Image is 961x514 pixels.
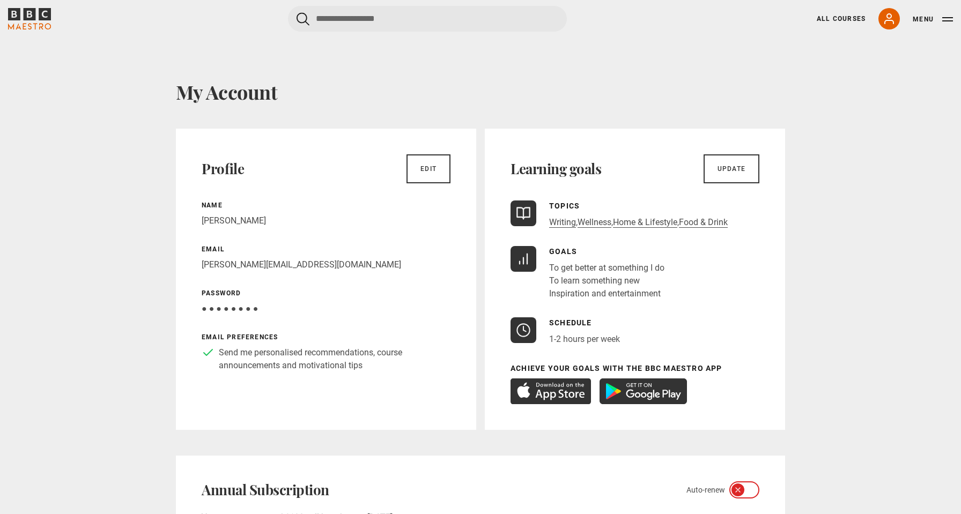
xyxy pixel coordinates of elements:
li: To learn something new [549,274,664,287]
p: 1-2 hours per week [549,333,620,346]
p: Email [202,244,450,254]
p: Topics [549,200,728,212]
span: Auto-renew [686,485,725,496]
p: Name [202,200,450,210]
button: Submit the search query [297,12,309,26]
p: Password [202,288,450,298]
a: All Courses [817,14,866,24]
svg: BBC Maestro [8,8,51,29]
li: Inspiration and entertainment [549,287,664,300]
p: Goals [549,246,664,257]
p: Email preferences [202,332,450,342]
a: Edit [406,154,450,183]
h2: Profile [202,160,244,177]
a: Food & Drink [679,217,728,228]
a: Update [704,154,759,183]
a: Wellness [578,217,611,228]
a: Home & Lifestyle [613,217,677,228]
h1: My Account [176,80,785,103]
p: , , , [549,216,728,229]
p: Send me personalised recommendations, course announcements and motivational tips [219,346,450,372]
p: [PERSON_NAME] [202,214,450,227]
li: To get better at something I do [549,262,664,274]
p: [PERSON_NAME][EMAIL_ADDRESS][DOMAIN_NAME] [202,258,450,271]
h2: Learning goals [511,160,601,177]
p: Schedule [549,317,620,329]
p: Achieve your goals with the BBC Maestro App [511,363,759,374]
input: Search [288,6,567,32]
a: Writing [549,217,576,228]
button: Toggle navigation [913,14,953,25]
span: ● ● ● ● ● ● ● ● [202,303,258,314]
h2: Annual Subscription [202,481,329,498]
